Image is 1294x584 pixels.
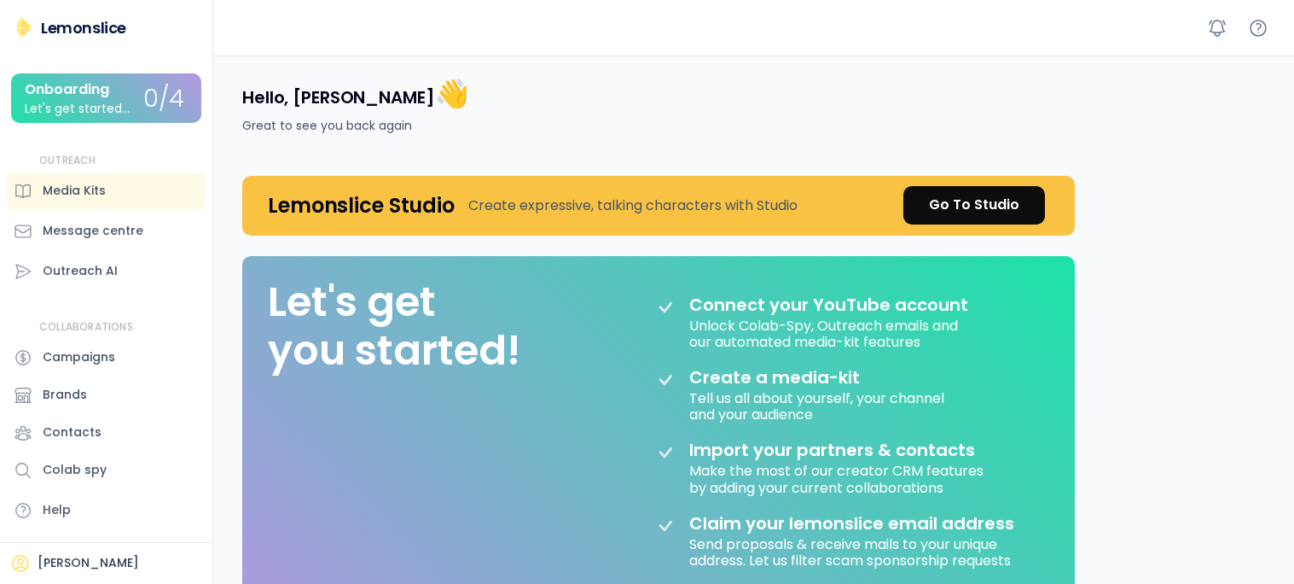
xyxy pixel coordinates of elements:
[929,195,1019,215] div: Go To Studio
[25,82,109,97] div: Onboarding
[689,295,968,315] div: Connect your YouTube account
[242,76,468,112] h4: Hello, [PERSON_NAME]
[435,74,469,113] font: 👋
[43,262,118,280] div: Outreach AI
[689,460,987,495] div: Make the most of our creator CRM features by adding your current collaborations
[14,17,34,38] img: Lemonslice
[43,423,102,441] div: Contacts
[43,386,87,404] div: Brands
[903,186,1045,225] a: Go To Studio
[39,154,96,168] div: OUTREACH
[242,117,412,135] div: Great to see you back again
[43,222,143,240] div: Message centre
[268,277,520,376] div: Let's get you started!
[689,367,902,388] div: Create a media-kit
[43,348,115,366] div: Campaigns
[689,513,1014,534] div: Claim your lemonslice email address
[143,86,184,113] div: 0/4
[268,192,455,219] h4: Lemonslice Studio
[468,196,798,216] div: Create expressive, talking characters with Studio
[38,555,139,572] div: [PERSON_NAME]
[25,102,130,115] div: Let's get started...
[39,320,133,335] div: COLLABORATIONS
[43,461,107,479] div: Colab spy
[43,501,71,519] div: Help
[41,17,126,38] div: Lemonslice
[689,315,961,350] div: Unlock Colab-Spy, Outreach emails and our automated media-kit features
[689,440,975,460] div: Import your partners & contacts
[43,182,106,200] div: Media Kits
[689,534,1030,569] div: Send proposals & receive mails to your unique address. Let us filter scam sponsorship requests
[689,388,948,423] div: Tell us all about yourself, your channel and your audience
